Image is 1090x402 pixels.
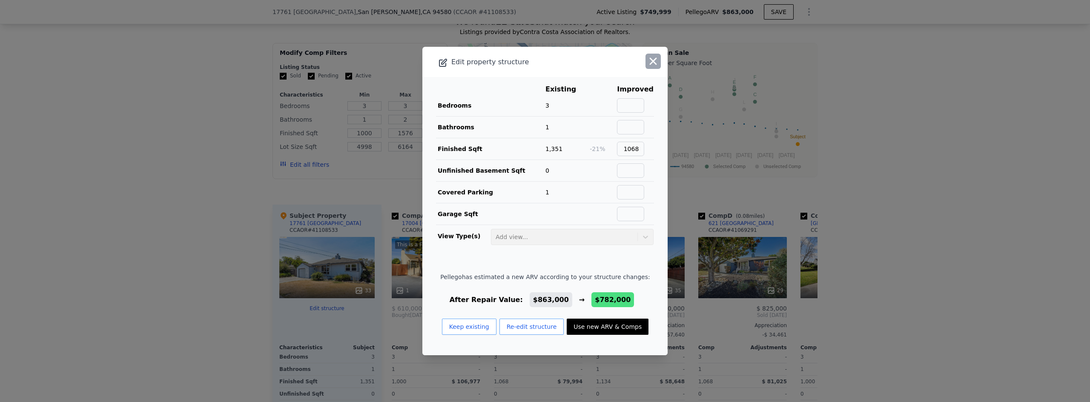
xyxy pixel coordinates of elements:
td: Unfinished Basement Sqft [436,160,545,182]
td: Garage Sqft [436,203,545,225]
div: After Repair Value: → [440,295,650,305]
span: $782,000 [595,296,631,304]
span: 0 [545,167,549,174]
th: Improved [617,84,654,95]
span: 3 [545,102,549,109]
button: Keep existing [442,319,496,335]
div: Edit property structure [422,56,619,68]
span: 1 [545,124,549,131]
span: -21% [590,145,605,152]
td: View Type(s) [436,225,490,245]
span: $863,000 [533,296,569,304]
td: Bathrooms [436,117,545,138]
td: Bedrooms [436,95,545,117]
button: Re-edit structure [499,319,564,335]
td: Covered Parking [436,182,545,203]
button: Use new ARV & Comps [567,319,648,335]
span: Pellego has estimated a new ARV according to your structure changes: [440,273,650,281]
span: 1 [545,189,549,196]
td: Finished Sqft [436,138,545,160]
span: 1,351 [545,145,562,152]
th: Existing [545,84,589,95]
